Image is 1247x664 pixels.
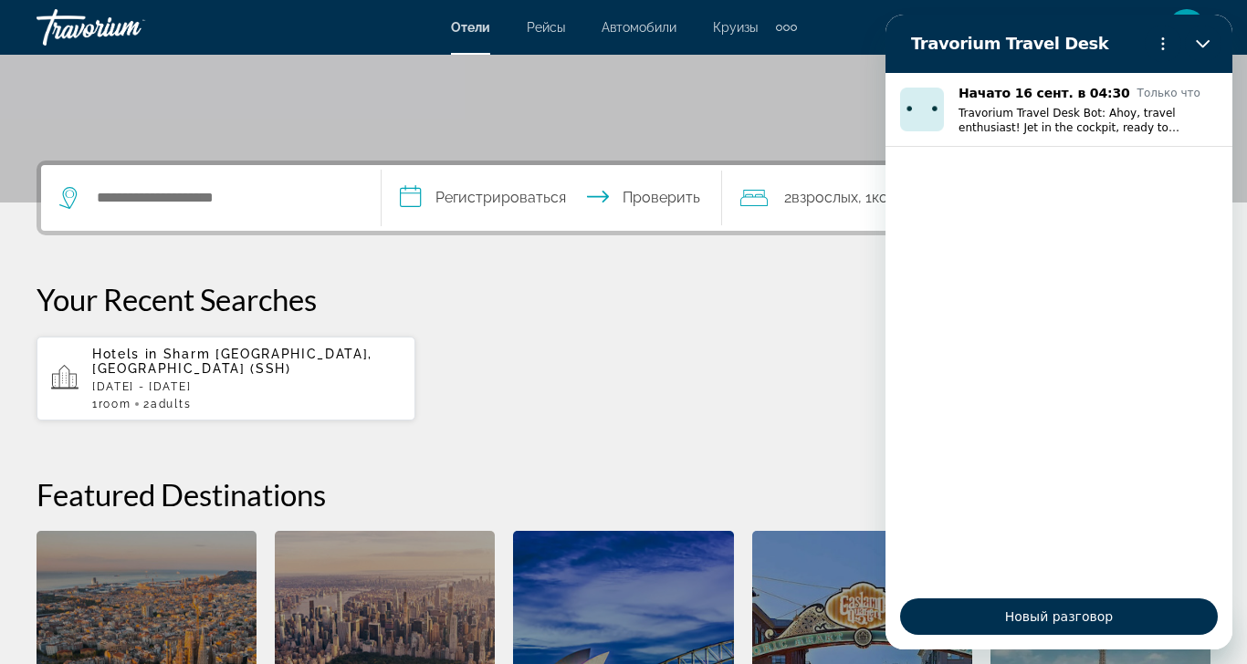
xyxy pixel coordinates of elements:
[872,189,930,206] font: комната
[92,347,158,361] span: Hotels in
[37,281,1210,317] p: Your Recent Searches
[37,4,219,51] a: Травориум
[602,20,676,35] a: Автомобили
[37,476,1210,513] h2: Featured Destinations
[885,15,1232,649] iframe: Окно обмена сообщениями
[451,20,490,35] a: Отели
[41,165,1206,231] div: Виджет поиска
[382,165,722,231] button: Даты заезда и выезда
[858,189,872,206] font: , 1
[92,347,372,376] span: Sharm [GEOGRAPHIC_DATA], [GEOGRAPHIC_DATA] (SSH)
[791,189,858,206] font: взрослых
[1163,8,1210,47] button: Меню пользователя
[92,380,401,393] p: [DATE] - [DATE]
[713,20,758,35] a: Круизы
[92,398,131,410] span: 1
[37,336,415,421] button: Hotels in Sharm [GEOGRAPHIC_DATA], [GEOGRAPHIC_DATA] (SSH)[DATE] - [DATE]1Room2Adults
[784,189,791,206] font: 2
[143,398,191,410] span: 2
[99,398,131,410] span: Room
[151,398,191,410] span: Adults
[776,13,797,42] button: Дополнительные элементы навигации
[722,165,1044,231] button: Путешественники: 2 взрослых, 0 детей
[527,20,565,35] a: Рейсы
